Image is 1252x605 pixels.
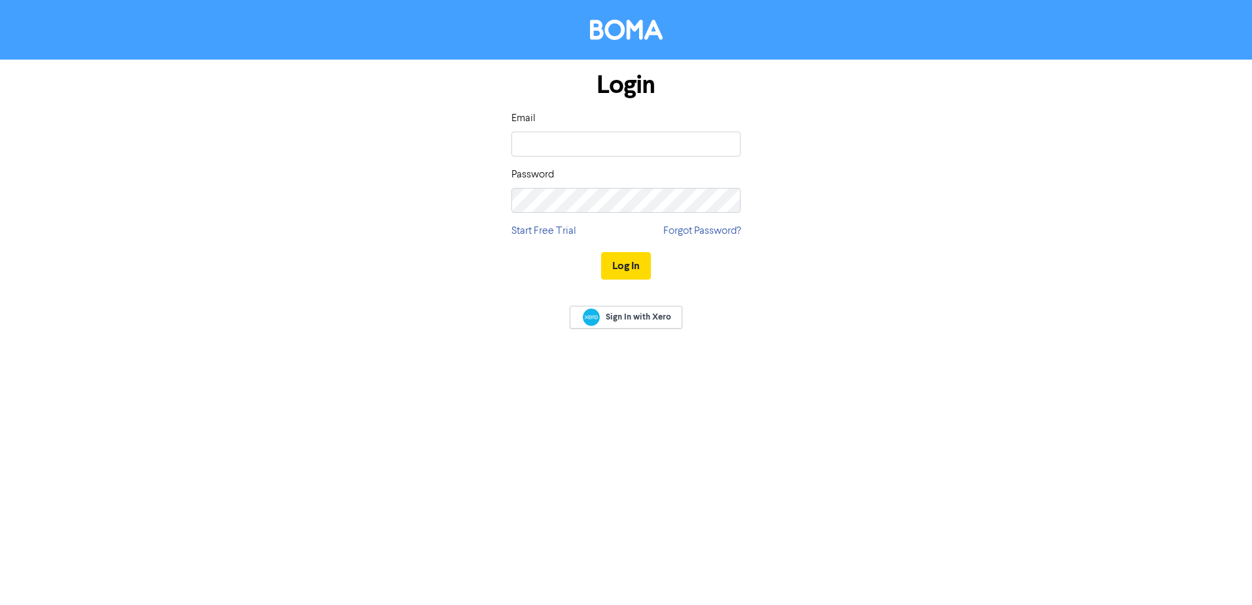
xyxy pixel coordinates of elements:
[511,111,536,126] label: Email
[511,70,741,100] h1: Login
[601,252,651,280] button: Log In
[511,223,576,239] a: Start Free Trial
[583,308,600,326] img: Xero logo
[606,311,671,323] span: Sign In with Xero
[663,223,741,239] a: Forgot Password?
[511,167,554,183] label: Password
[590,20,663,40] img: BOMA Logo
[570,306,682,329] a: Sign In with Xero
